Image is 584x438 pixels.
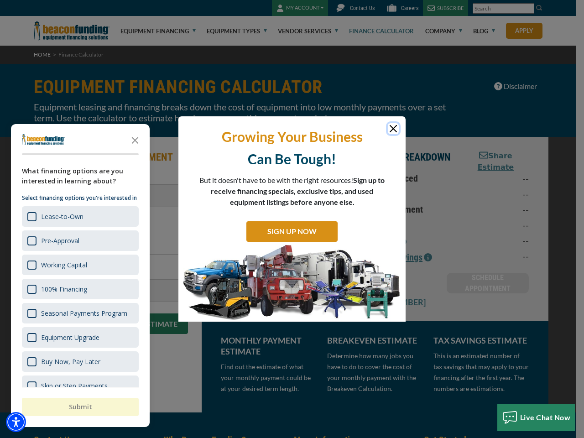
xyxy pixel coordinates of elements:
[22,193,139,203] p: Select financing options you're interested in
[246,221,338,242] a: SIGN UP NOW
[22,303,139,323] div: Seasonal Payments Program
[185,150,399,168] p: Can Be Tough!
[388,123,399,134] button: Close
[22,327,139,348] div: Equipment Upgrade
[41,333,99,342] div: Equipment Upgrade
[22,255,139,275] div: Working Capital
[22,134,65,145] img: Company logo
[41,285,87,293] div: 100% Financing
[22,166,139,186] div: What financing options are you interested in learning about?
[11,124,150,427] div: Survey
[185,128,399,146] p: Growing Your Business
[41,309,127,318] div: Seasonal Payments Program
[6,412,26,432] div: Accessibility Menu
[41,212,83,221] div: Lease-to-Own
[199,175,385,208] p: But it doesn't have to be with the right resources!
[126,130,144,149] button: Close the survey
[497,404,575,431] button: Live Chat Now
[41,381,108,390] div: Skip or Step Payments
[22,279,139,299] div: 100% Financing
[41,261,87,269] div: Working Capital
[22,398,139,416] button: Submit
[22,206,139,227] div: Lease-to-Own
[22,351,139,372] div: Buy Now, Pay Later
[520,413,571,422] span: Live Chat Now
[211,176,385,206] span: Sign up to receive financing specials, exclusive tips, and used equipment listings before anyone ...
[41,236,79,245] div: Pre-Approval
[41,357,100,366] div: Buy Now, Pay Later
[178,244,406,322] img: SIGN UP NOW
[22,375,139,396] div: Skip or Step Payments
[22,230,139,251] div: Pre-Approval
